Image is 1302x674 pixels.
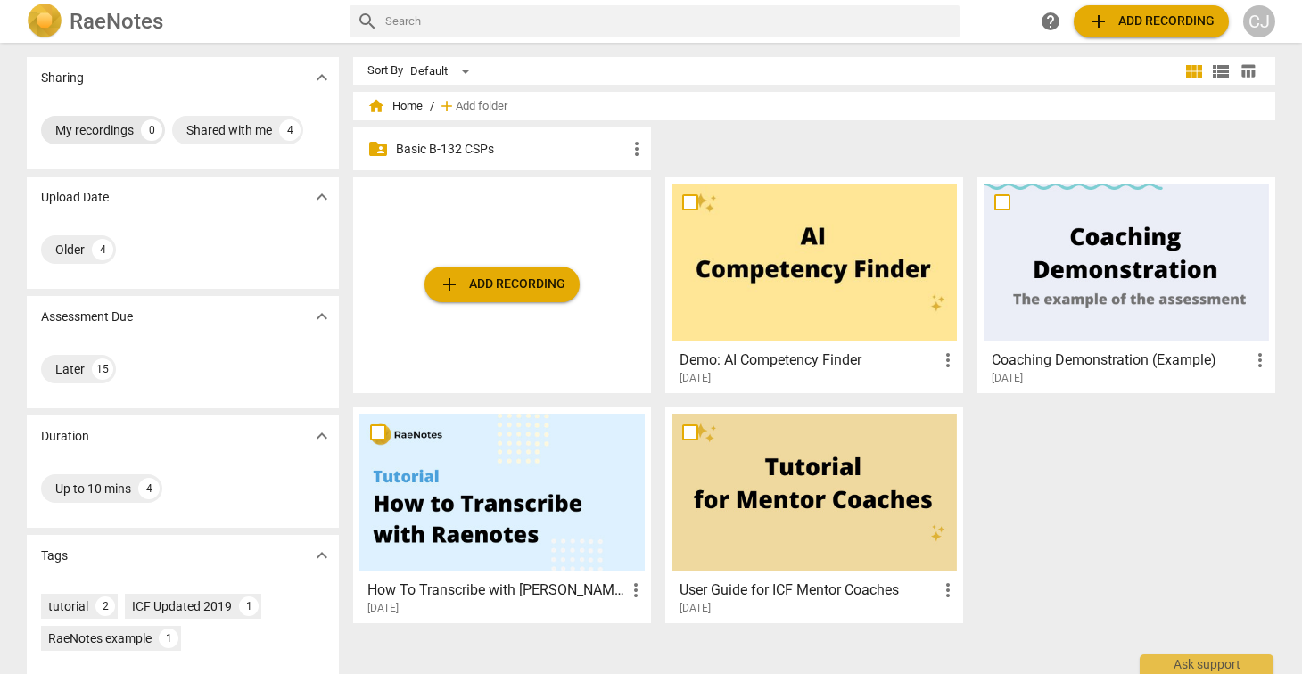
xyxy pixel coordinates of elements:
[311,67,333,88] span: expand_more
[1207,58,1234,85] button: List view
[1243,5,1275,37] button: CJ
[1088,11,1215,32] span: Add recording
[626,138,647,160] span: more_vert
[367,97,385,115] span: home
[359,414,645,615] a: How To Transcribe with [PERSON_NAME][DATE]
[1140,654,1273,674] div: Ask support
[1234,58,1261,85] button: Table view
[95,596,115,616] div: 2
[410,57,476,86] div: Default
[70,9,163,34] h2: RaeNotes
[55,480,131,497] div: Up to 10 mins
[55,241,85,259] div: Older
[309,303,335,330] button: Show more
[937,579,959,601] span: more_vert
[309,542,335,569] button: Show more
[41,188,109,207] p: Upload Date
[309,184,335,210] button: Show more
[159,629,178,648] div: 1
[1040,11,1061,32] span: help
[311,186,333,208] span: expand_more
[1183,61,1205,82] span: view_module
[239,596,259,616] div: 1
[439,274,565,295] span: Add recording
[41,427,89,446] p: Duration
[132,597,232,615] div: ICF Updated 2019
[424,267,580,302] button: Upload
[367,601,399,616] span: [DATE]
[937,349,959,371] span: more_vert
[279,119,301,141] div: 4
[1210,61,1232,82] span: view_list
[1181,58,1207,85] button: Tile view
[48,629,152,647] div: RaeNotes example
[439,274,460,295] span: add
[456,100,507,113] span: Add folder
[41,69,84,87] p: Sharing
[1074,5,1229,37] button: Upload
[92,239,113,260] div: 4
[625,579,647,601] span: more_vert
[55,360,85,378] div: Later
[311,545,333,566] span: expand_more
[680,601,711,616] span: [DATE]
[1249,349,1271,371] span: more_vert
[309,64,335,91] button: Show more
[138,478,160,499] div: 4
[311,306,333,327] span: expand_more
[396,140,626,159] p: Basic B-132 CSPs
[55,121,134,139] div: My recordings
[680,349,937,371] h3: Demo: AI Competency Finder
[672,414,957,615] a: User Guide for ICF Mentor Coaches[DATE]
[357,11,378,32] span: search
[1240,62,1257,79] span: table_chart
[309,423,335,449] button: Show more
[311,425,333,447] span: expand_more
[41,547,68,565] p: Tags
[992,371,1023,386] span: [DATE]
[41,308,133,326] p: Assessment Due
[367,579,625,601] h3: How To Transcribe with RaeNotes
[48,597,88,615] div: tutorial
[27,4,62,39] img: Logo
[430,100,434,113] span: /
[672,184,957,385] a: Demo: AI Competency Finder[DATE]
[367,64,403,78] div: Sort By
[367,138,389,160] span: folder_shared
[438,97,456,115] span: add
[186,121,272,139] div: Shared with me
[1088,11,1109,32] span: add
[92,358,113,380] div: 15
[367,97,423,115] span: Home
[27,4,335,39] a: LogoRaeNotes
[984,184,1269,385] a: Coaching Demonstration (Example)[DATE]
[385,7,952,36] input: Search
[1034,5,1067,37] a: Help
[680,371,711,386] span: [DATE]
[680,579,937,601] h3: User Guide for ICF Mentor Coaches
[992,349,1249,371] h3: Coaching Demonstration (Example)
[141,119,162,141] div: 0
